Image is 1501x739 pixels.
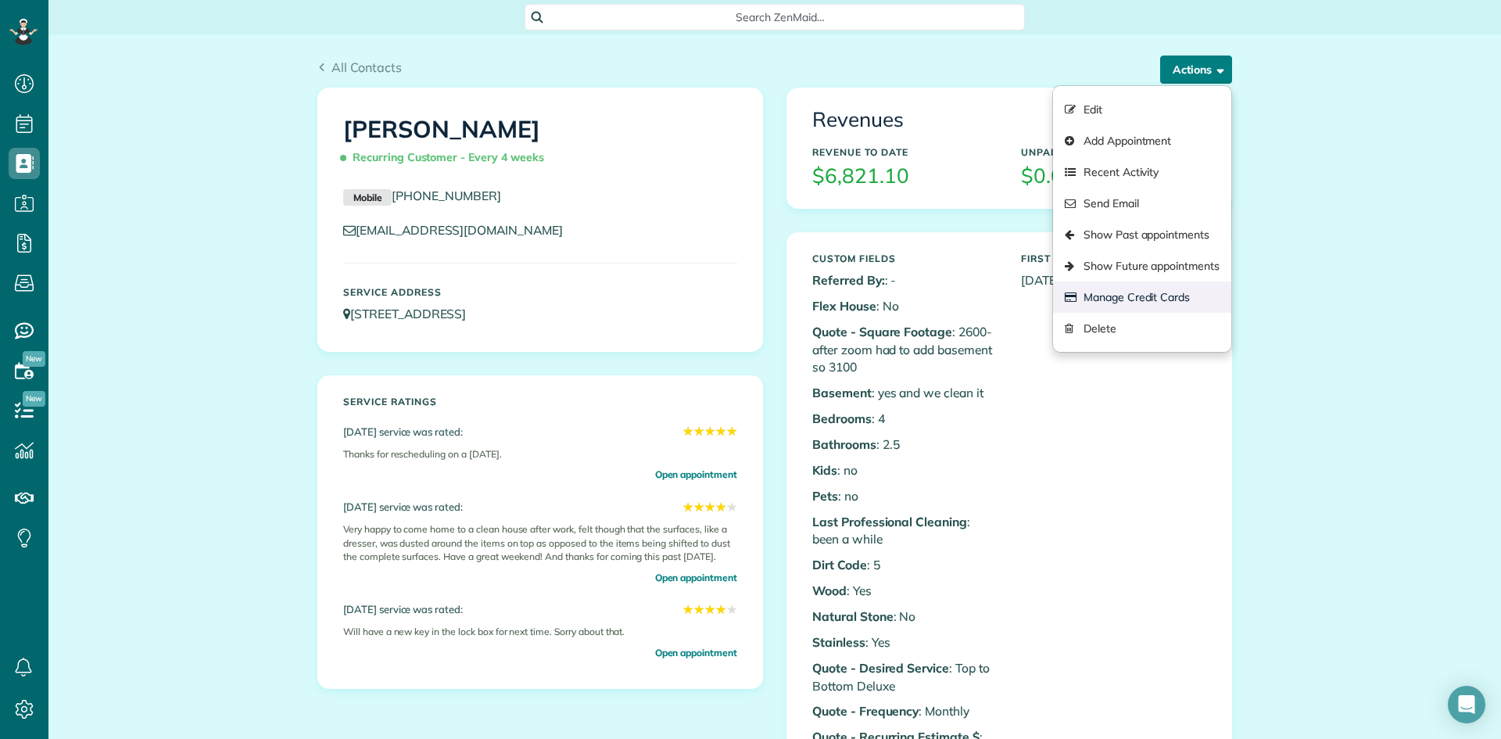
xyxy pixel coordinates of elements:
div: [DATE] service was rated: [343,601,737,619]
h3: Revenues [812,109,1206,131]
span: ★ [682,498,693,516]
span: ★ [726,422,737,440]
h3: $0.00 [1021,165,1206,188]
b: Natural Stone [812,608,894,624]
p: : 2.5 [812,436,998,454]
span: ★ [693,601,704,619]
span: New [23,391,45,407]
a: Open appointment [655,645,737,660]
b: Basement [812,385,872,400]
span: ★ [726,498,737,516]
a: Manage Credit Cards [1053,282,1231,313]
a: [EMAIL_ADDRESS][DOMAIN_NAME] [343,222,578,238]
h3: $6,821.10 [812,165,998,188]
b: Quote - Desired Service [812,660,949,676]
div: Very happy to come home to a clean house after work, felt though that the surfaces, like a dresse... [343,516,737,570]
p: : yes and we clean it [812,384,998,402]
p: : 5 [812,556,998,574]
div: Will have a new key in the lock box for next time. Sorry about that. [343,619,737,645]
h5: Unpaid Balance [1021,147,1206,157]
span: ★ [715,498,726,516]
span: All Contacts [331,59,402,75]
a: Open appointment [655,570,737,585]
h5: Custom Fields [812,253,998,264]
b: Bathrooms [812,436,876,452]
small: Mobile [343,189,392,206]
b: Pets [812,488,838,504]
b: Flex House [812,298,876,314]
a: Recent Activity [1053,156,1231,188]
p: : been a while [812,513,998,549]
a: Mobile[PHONE_NUMBER] [343,188,501,203]
span: ★ [726,601,737,619]
p: : Yes [812,633,998,651]
span: ★ [715,422,726,440]
span: ★ [682,601,693,619]
h1: [PERSON_NAME] [343,117,737,171]
p: : Top to Bottom Deluxe [812,659,998,695]
button: Actions [1160,56,1232,84]
b: Referred By: [812,272,885,288]
p: : 4 [812,410,998,428]
span: New [23,351,45,367]
p: : 2600-after zoom had to add basement so 3100 [812,323,998,377]
h5: Revenue to Date [812,147,998,157]
b: Stainless [812,634,865,650]
h5: First Serviced On [1021,253,1206,264]
span: ★ [704,498,715,516]
a: Show Future appointments [1053,250,1231,282]
a: All Contacts [317,58,402,77]
a: Show Past appointments [1053,219,1231,250]
a: Delete [1053,313,1231,344]
span: ★ [682,422,693,440]
b: Dirt Code [812,557,867,572]
span: ★ [693,422,704,440]
b: Wood [812,583,847,598]
p: : Yes [812,582,998,600]
p: : No [812,608,998,626]
div: Open Intercom Messenger [1448,686,1485,723]
b: Kids [812,462,837,478]
div: [DATE] service was rated: [343,422,737,440]
b: Quote - Square Footage [812,324,952,339]
span: ★ [693,498,704,516]
p: [DATE] [1021,271,1206,289]
div: [DATE] service was rated: [343,498,737,516]
div: Thanks for rescheduling on a [DATE]. [343,441,737,468]
h5: Service Address [343,287,737,297]
b: Bedrooms [812,411,872,426]
span: ★ [715,601,726,619]
p: : - [812,271,998,289]
b: Quote - Frequency [812,703,919,719]
a: Open appointment [655,467,737,482]
a: Edit [1053,94,1231,125]
b: Last Professional Cleaning [812,514,967,529]
h5: Service ratings [343,396,737,407]
span: ★ [704,601,715,619]
span: ★ [704,422,715,440]
p: : No [812,297,998,315]
a: Add Appointment [1053,125,1231,156]
a: [STREET_ADDRESS] [343,306,481,321]
a: Send Email [1053,188,1231,219]
p: : no [812,461,998,479]
p: : Monthly [812,702,998,720]
p: : no [812,487,998,505]
span: Recurring Customer - Every 4 weeks [343,144,550,171]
